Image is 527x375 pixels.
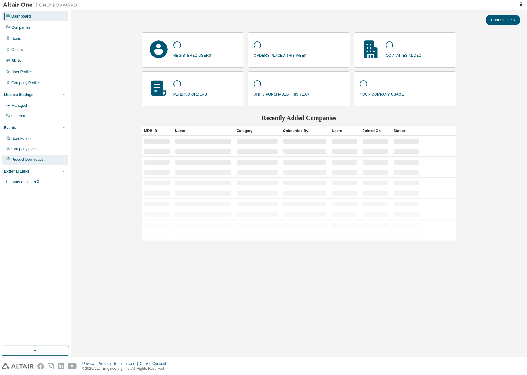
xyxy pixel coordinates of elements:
div: Orders [11,47,23,52]
h2: Recently Added Companies [142,114,457,122]
img: Altair One [3,2,80,8]
img: linkedin.svg [58,363,64,369]
img: youtube.svg [68,363,77,369]
div: SKUs [11,58,21,63]
div: Users [332,126,358,136]
button: Contact Sales [486,15,520,25]
p: companies added [386,51,421,58]
div: User Events [11,136,31,141]
img: altair_logo.svg [2,363,34,369]
div: External Links [4,169,29,174]
div: Privacy [82,361,99,366]
div: Website Terms of Use [99,361,140,366]
p: units purchased this year [254,90,309,97]
p: registered users [173,51,211,58]
div: Company Events [11,147,39,152]
div: Onboarded By [283,126,327,136]
div: Category [237,126,278,136]
div: On Prem [11,114,26,119]
div: Joined On [363,126,388,136]
p: © 2025 Altair Engineering, Inc. All Rights Reserved. [82,366,170,371]
div: Status [393,126,419,136]
img: facebook.svg [37,363,44,369]
p: pending orders [173,90,207,97]
p: your company usage [360,90,404,97]
p: orders placed this week [254,51,307,58]
div: Name [175,126,232,136]
div: Managed [11,103,27,108]
div: User Profile [11,69,31,74]
div: Companies [11,25,30,30]
div: Company Profile [11,81,39,85]
div: Product Downloads [11,157,44,162]
div: Cookie Consent [140,361,170,366]
span: Units Usage BI [11,180,40,184]
div: Events [4,125,16,130]
img: instagram.svg [48,363,54,369]
div: Dashboard [11,14,31,19]
div: License Settings [4,92,33,97]
div: Users [11,36,21,41]
div: MDH ID [144,126,170,136]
